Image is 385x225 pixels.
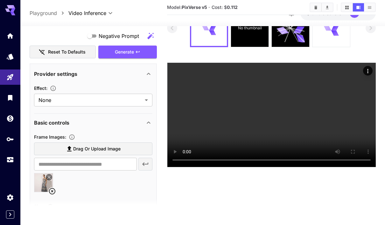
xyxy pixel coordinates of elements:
[34,85,47,91] span: Effect :
[66,134,78,140] button: Upload frame images.
[73,145,121,153] span: Drag or upload image
[167,4,207,10] span: Model:
[310,3,321,11] button: Clear All
[6,32,14,40] div: Home
[34,115,152,130] div: Basic controls
[6,210,14,219] button: Expand sidebar
[307,11,322,16] span: $18.73
[34,66,152,81] div: Provider settings
[208,4,210,11] p: ·
[310,3,333,12] div: Clear AllDownload All
[6,156,14,164] div: Usage
[363,66,372,76] div: Actions
[6,73,14,81] div: Playground
[38,96,142,104] span: None
[6,53,14,61] div: Models
[6,114,14,122] div: Wallet
[34,70,77,77] p: Provider settings
[115,48,134,56] span: Generate
[238,25,262,31] p: No thumbnail
[34,119,69,126] p: Basic controls
[341,3,376,12] div: Show media in grid viewShow media in video viewShow media in list view
[341,3,353,11] button: Show media in grid view
[322,3,333,11] button: Download All
[30,9,57,17] a: Playground
[6,94,14,102] div: Library
[212,4,238,10] span: Cost: $
[98,46,157,59] button: Generate
[34,142,152,156] label: Drag or upload image
[353,3,364,11] button: Show media in video view
[34,134,66,139] span: Frame Images :
[364,3,375,11] button: Show media in list view
[6,135,14,143] div: API Keys
[6,193,14,201] div: Settings
[322,11,345,16] span: credits left
[99,32,139,40] span: Negative Prompt
[227,4,238,10] b: 0.112
[182,4,207,10] b: PixVerse v5
[30,46,96,59] button: Reset to defaults
[30,9,68,17] nav: breadcrumb
[68,9,106,17] span: Video Inference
